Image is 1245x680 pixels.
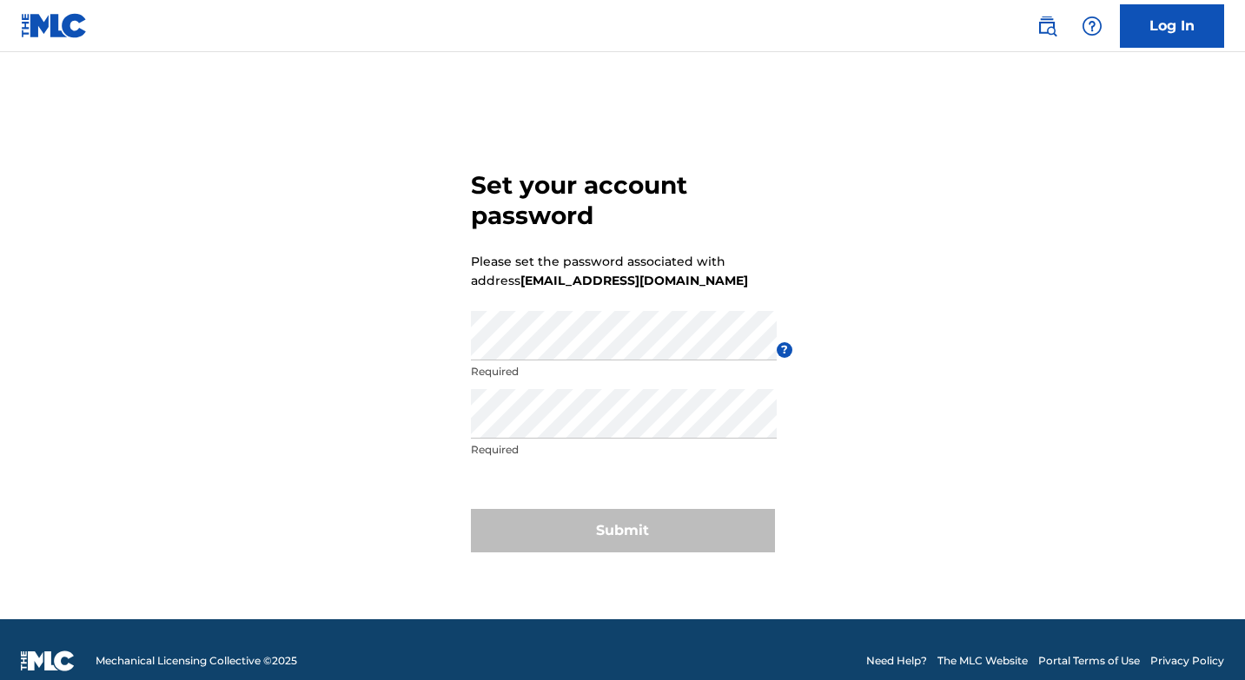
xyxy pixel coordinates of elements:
[1030,9,1064,43] a: Public Search
[471,170,775,231] h3: Set your account password
[1158,597,1245,680] iframe: Chat Widget
[471,252,748,290] p: Please set the password associated with address
[520,273,748,288] strong: [EMAIL_ADDRESS][DOMAIN_NAME]
[1150,653,1224,669] a: Privacy Policy
[21,650,75,671] img: logo
[1036,16,1057,36] img: search
[1082,16,1103,36] img: help
[1120,4,1224,48] a: Log In
[471,442,777,458] p: Required
[21,13,88,38] img: MLC Logo
[1038,653,1140,669] a: Portal Terms of Use
[777,342,792,358] span: ?
[937,653,1028,669] a: The MLC Website
[96,653,297,669] span: Mechanical Licensing Collective © 2025
[471,364,777,380] p: Required
[866,653,927,669] a: Need Help?
[1075,9,1109,43] div: Help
